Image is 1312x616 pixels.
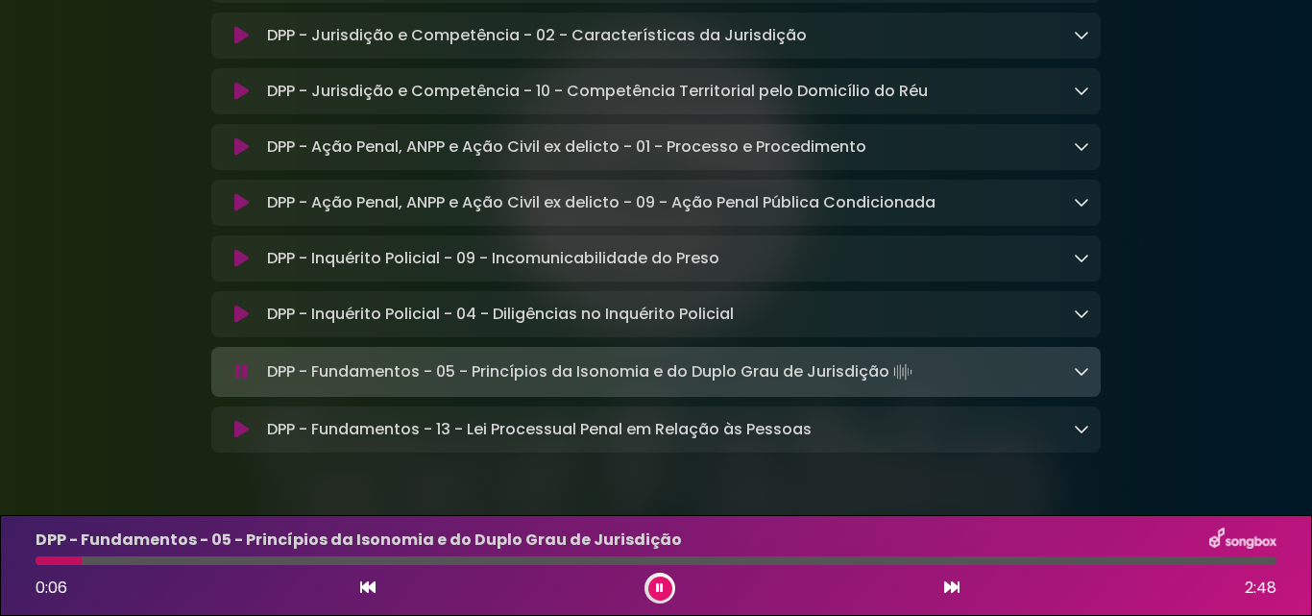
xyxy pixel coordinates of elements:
p: DPP - Inquérito Policial - 09 - Incomunicabilidade do Preso [267,247,719,270]
p: DPP - Inquérito Policial - 04 - Diligências no Inquérito Policial [267,303,734,326]
p: DPP - Ação Penal, ANPP e Ação Civil ex delicto - 01 - Processo e Procedimento [267,136,866,159]
p: DPP - Jurisdição e Competência - 10 - Competência Territorial pelo Domicílio do Réu [267,80,928,103]
p: DPP - Fundamentos - 13 - Lei Processual Penal em Relação às Pessoas [267,418,812,441]
p: DPP - Fundamentos - 05 - Princípios da Isonomia e do Duplo Grau de Jurisdição [36,529,682,552]
img: songbox-logo-white.png [1209,528,1276,553]
img: waveform4.gif [889,358,916,385]
p: DPP - Jurisdição e Competência - 02 - Características da Jurisdição [267,24,807,47]
p: DPP - Ação Penal, ANPP e Ação Civil ex delicto - 09 - Ação Penal Pública Condicionada [267,191,935,214]
p: DPP - Fundamentos - 05 - Princípios da Isonomia e do Duplo Grau de Jurisdição [267,358,916,385]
